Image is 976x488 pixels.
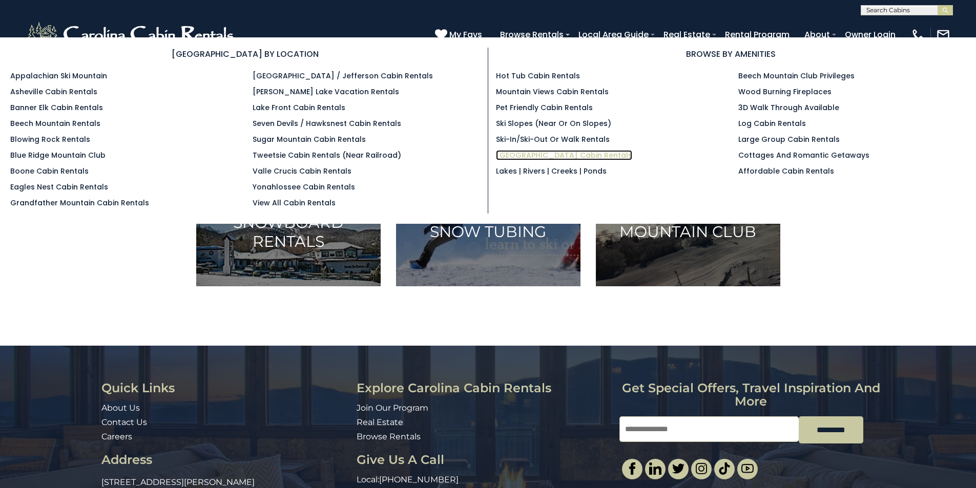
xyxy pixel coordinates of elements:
img: tiktok.svg [718,462,731,475]
a: Ski-in/Ski-Out or Walk Rentals [496,134,610,144]
h3: Explore Carolina Cabin Rentals [357,381,612,395]
a: Hot Tub Cabin Rentals [496,71,580,81]
img: White-1-2.png [26,19,238,50]
h3: Quick Links [101,381,349,395]
img: facebook-single.svg [626,462,638,475]
a: Careers [101,432,132,441]
a: Contact Us [101,417,147,427]
a: Sugar Mountain Cabin Rentals [253,134,366,144]
img: mail-regular-white.png [936,28,950,42]
a: Rental Program [720,26,795,44]
h3: Give Us A Call [357,453,612,466]
a: Beech Mountain Rentals [10,118,100,129]
a: Join Our Program [357,403,428,413]
a: Appalachian Ski Mountain [10,71,107,81]
a: [PERSON_NAME] Lake Vacation Rentals [253,87,399,97]
a: Ski Slopes (Near or On Slopes) [496,118,611,129]
a: [GEOGRAPHIC_DATA] Cabin Rentals [496,150,632,160]
a: Cottages and Romantic Getaways [738,150,869,160]
img: instagram-single.svg [695,462,708,475]
a: Valle Crucis Cabin Rentals [253,166,351,176]
a: View All Cabin Rentals [253,198,336,208]
a: [PHONE_NUMBER] [379,475,459,484]
a: Affordable Cabin Rentals [738,166,834,176]
a: Lake Front Cabin Rentals [253,102,345,113]
a: Local Area Guide [573,26,654,44]
a: Lakes | Rivers | Creeks | Ponds [496,166,607,176]
a: About Us [101,403,140,413]
img: phone-regular-white.png [911,28,925,42]
a: Banner Elk Cabin Rentals [10,102,103,113]
a: Beech Mountain Club Privileges [738,71,855,81]
a: Yonahlossee Cabin Rentals [253,182,355,192]
p: Local: [357,474,612,486]
a: Blowing Rock Rentals [10,134,90,144]
a: Browse Rentals [495,26,569,44]
a: Real Estate [357,417,403,427]
a: My Favs [435,28,485,41]
a: Real Estate [658,26,715,44]
img: youtube-light.svg [741,462,754,475]
a: Seven Devils / Hawksnest Cabin Rentals [253,118,401,129]
a: Owner Login [840,26,901,44]
a: Blue Ridge Mountain Club [10,150,106,160]
a: Mountain Views Cabin Rentals [496,87,609,97]
h3: Address [101,453,349,466]
a: Grandfather Mountain Cabin Rentals [10,198,149,208]
a: [GEOGRAPHIC_DATA] / Jefferson Cabin Rentals [253,71,433,81]
a: 3D Walk Through Available [738,102,839,113]
span: My Favs [449,28,482,41]
a: Browse Rentals [357,432,421,441]
h3: [GEOGRAPHIC_DATA] BY LOCATION [10,48,480,60]
a: Asheville Cabin Rentals [10,87,97,97]
img: twitter-single.svg [672,462,684,475]
a: Pet Friendly Cabin Rentals [496,102,593,113]
a: Eagles Nest Cabin Rentals [10,182,108,192]
a: Boone Cabin Rentals [10,166,89,176]
img: linkedin-single.svg [649,462,661,475]
a: Large Group Cabin Rentals [738,134,840,144]
a: Tweetsie Cabin Rentals (Near Railroad) [253,150,401,160]
h3: BROWSE BY AMENITIES [496,48,966,60]
a: Wood Burning Fireplaces [738,87,832,97]
a: About [799,26,835,44]
a: Log Cabin Rentals [738,118,806,129]
h3: Get special offers, travel inspiration and more [619,381,882,409]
